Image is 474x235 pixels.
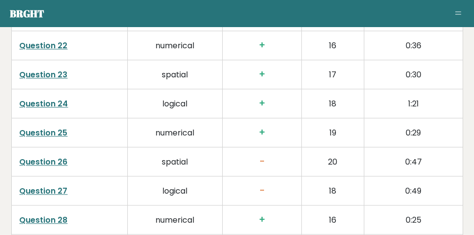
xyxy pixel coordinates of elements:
[231,127,293,138] h3: +
[231,156,293,168] h3: -
[10,7,44,20] a: Brght
[364,89,463,118] td: 1:21
[127,60,222,89] td: spatial
[301,147,364,176] td: 20
[364,147,463,176] td: 0:47
[20,156,68,168] a: Question 26
[127,89,222,118] td: logical
[301,31,364,60] td: 16
[231,214,293,226] h3: +
[127,176,222,205] td: logical
[20,40,68,51] a: Question 22
[127,31,222,60] td: numerical
[20,98,68,109] a: Question 24
[301,205,364,235] td: 16
[231,40,293,51] h3: +
[364,31,463,60] td: 0:36
[231,185,293,197] h3: -
[364,118,463,147] td: 0:29
[20,185,68,197] a: Question 27
[127,118,222,147] td: numerical
[231,69,293,80] h3: +
[364,205,463,235] td: 0:25
[20,69,68,80] a: Question 23
[452,8,464,20] button: Toggle navigation
[364,176,463,205] td: 0:49
[20,214,68,226] a: Question 28
[301,89,364,118] td: 18
[301,118,364,147] td: 19
[301,176,364,205] td: 18
[301,60,364,89] td: 17
[127,205,222,235] td: numerical
[364,60,463,89] td: 0:30
[231,98,293,109] h3: +
[20,127,68,138] a: Question 25
[127,147,222,176] td: spatial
